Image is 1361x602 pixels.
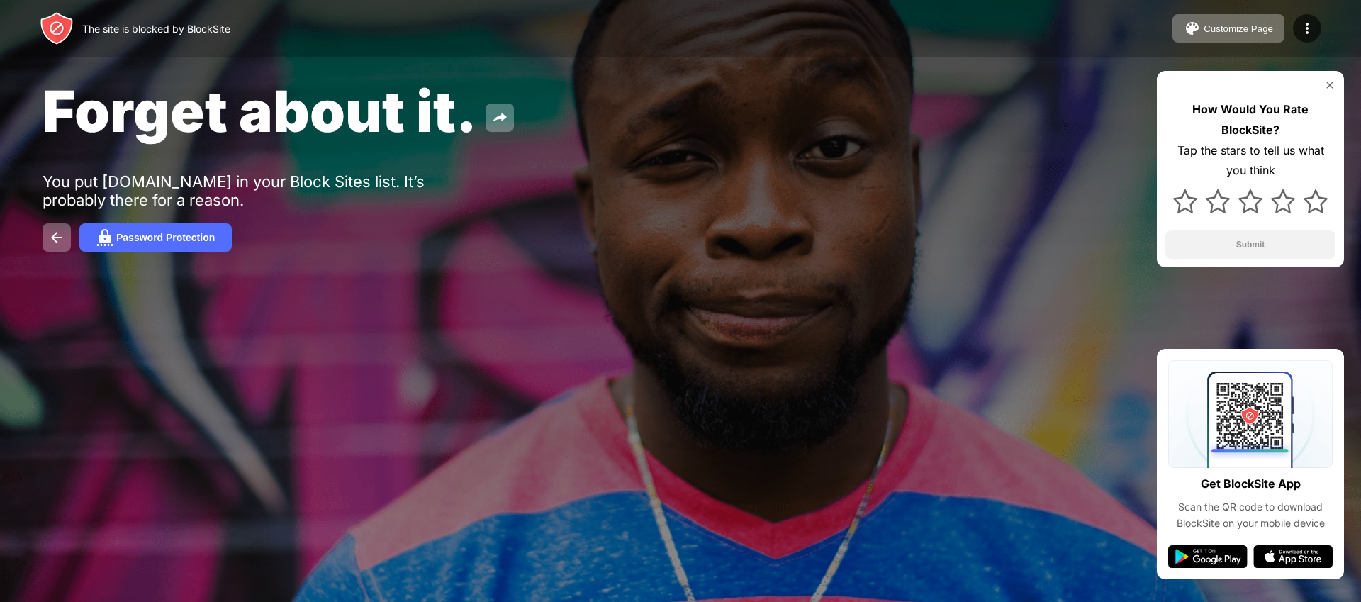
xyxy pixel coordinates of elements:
div: Customize Page [1204,23,1273,34]
img: rate-us-close.svg [1324,79,1335,91]
img: share.svg [491,109,508,126]
img: menu-icon.svg [1299,20,1316,37]
span: Forget about it. [43,77,477,145]
button: Submit [1165,230,1335,259]
button: Password Protection [79,223,232,252]
img: header-logo.svg [40,11,74,45]
img: google-play.svg [1168,545,1248,568]
img: app-store.svg [1253,545,1333,568]
img: star.svg [1304,189,1328,213]
div: You put [DOMAIN_NAME] in your Block Sites list. It’s probably there for a reason. [43,172,481,209]
div: The site is blocked by BlockSite [82,23,230,35]
img: star.svg [1206,189,1230,213]
img: qrcode.svg [1168,360,1333,468]
img: star.svg [1271,189,1295,213]
img: password.svg [96,229,113,246]
div: Password Protection [116,232,215,243]
button: Customize Page [1172,14,1284,43]
img: pallet.svg [1184,20,1201,37]
img: star.svg [1173,189,1197,213]
img: star.svg [1238,189,1262,213]
div: Tap the stars to tell us what you think [1165,140,1335,182]
div: Get BlockSite App [1201,474,1301,494]
img: back.svg [48,229,65,246]
div: Scan the QR code to download BlockSite on your mobile device [1168,499,1333,531]
div: How Would You Rate BlockSite? [1165,99,1335,140]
